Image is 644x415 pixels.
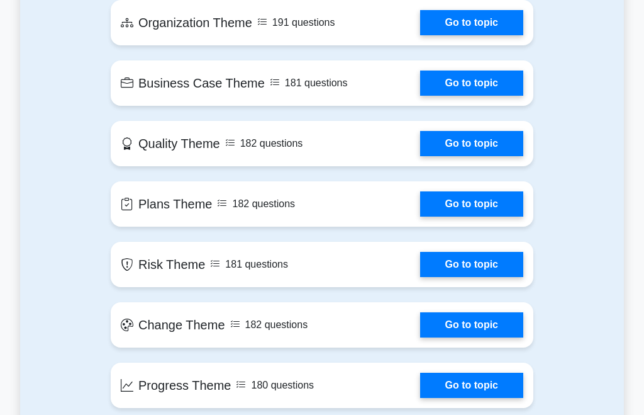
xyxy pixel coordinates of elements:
[420,191,523,217] a: Go to topic
[420,312,523,338] a: Go to topic
[420,10,523,35] a: Go to topic
[420,71,523,96] a: Go to topic
[420,373,523,398] a: Go to topic
[420,131,523,156] a: Go to topic
[420,252,523,277] a: Go to topic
